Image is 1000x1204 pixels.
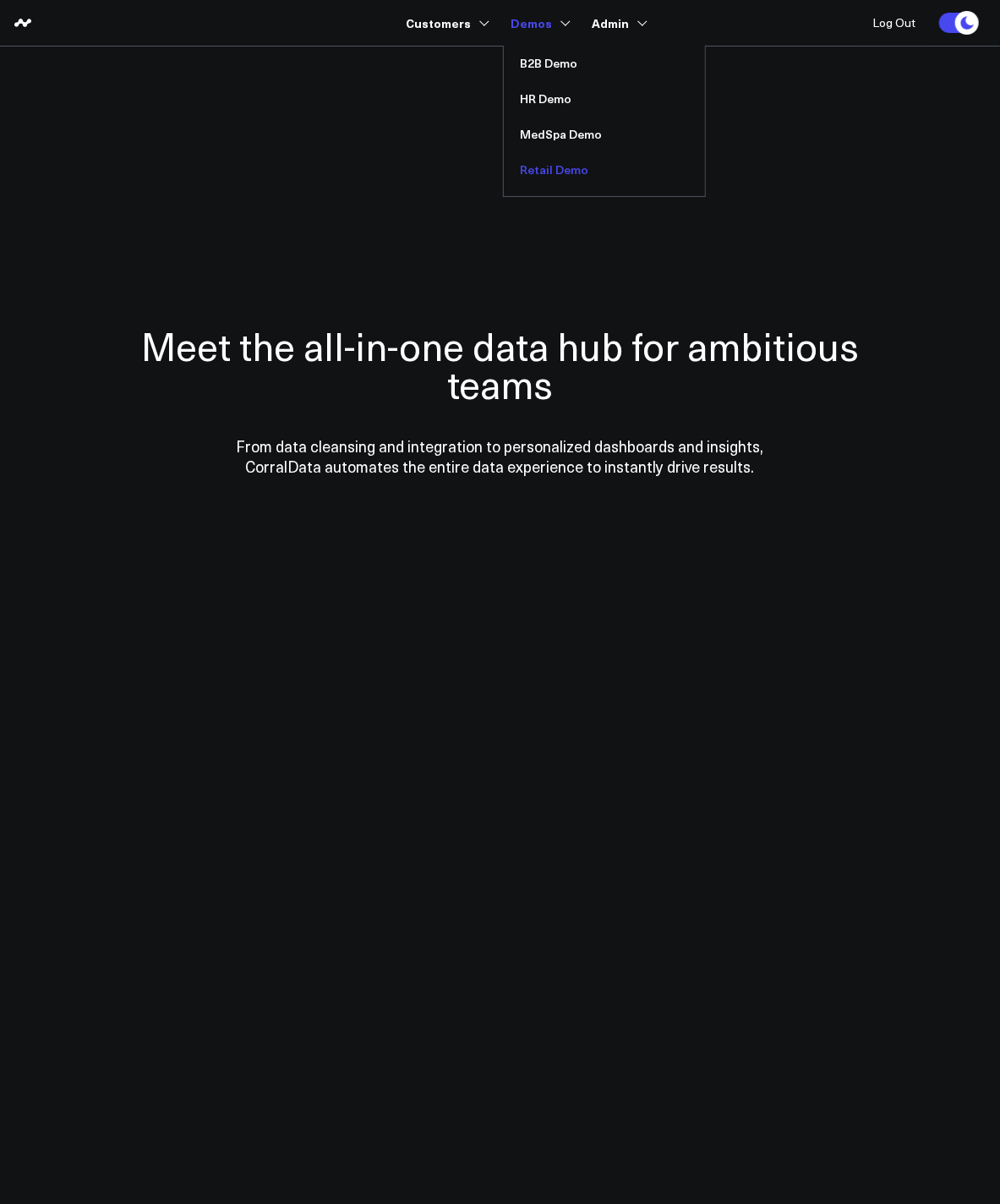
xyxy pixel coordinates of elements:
[504,81,705,117] a: HR Demo
[407,8,486,38] a: Customers
[504,117,705,152] a: MedSpa Demo
[86,326,915,402] h1: Meet the all-in-one data hub for ambitious teams
[511,8,567,38] a: Demos
[593,8,644,38] a: Admin
[504,152,705,188] a: Retail Demo
[504,46,705,81] a: B2B Demo
[200,436,801,477] p: From data cleansing and integration to personalized dashboards and insights, CorralData automates...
